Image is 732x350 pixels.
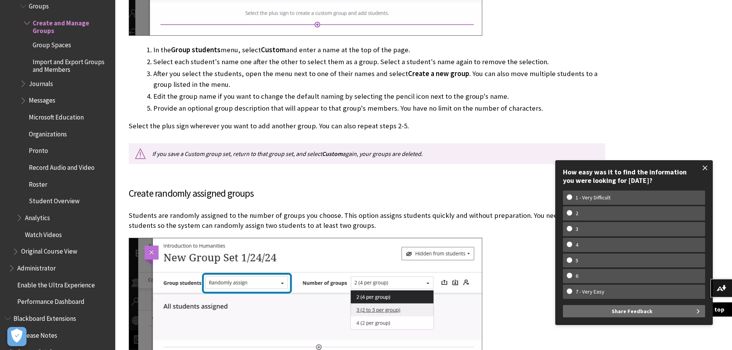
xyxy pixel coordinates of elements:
h3: Create randomly assigned groups [129,186,605,201]
span: Microsoft Education [29,111,84,121]
span: Create a new group [408,69,469,78]
span: Record Audio and Video [29,161,95,171]
w-span: 1 - Very Difficult [567,194,619,201]
span: Roster [29,178,47,188]
span: Blackboard Extensions [13,312,76,322]
li: Edit the group name if you want to change the default naming by selecting the pencil icon next to... [153,91,605,102]
p: Select the plus sign wherever you want to add another group. You can also repeat steps 2-5. [129,121,605,131]
span: Custom [261,45,286,54]
li: After you select the students, open the menu next to one of their names and select . You can also... [153,68,605,90]
button: Share Feedback [563,305,705,317]
span: Messages [29,94,55,105]
p: Students are randomly assigned to the number of groups you choose. This option assigns students q... [129,211,605,231]
span: Student Overview [29,195,80,205]
span: Enable the Ultra Experience [17,279,95,289]
w-span: 3 [567,226,587,232]
button: 優先設定センターを開く [7,327,27,346]
span: Group students [171,45,221,54]
span: Import and Export Groups and Members [33,55,110,73]
span: Create and Manage Groups [33,17,110,35]
span: Watch Videos [25,228,62,239]
span: Release Notes [17,329,57,339]
w-span: 5 [567,257,587,264]
span: Custom [322,150,342,158]
span: Pronto [29,144,48,155]
li: In the menu, select and enter a name at the top of the page. [153,45,605,55]
w-span: 7 - Very Easy [567,289,613,295]
span: Analytics [25,211,50,222]
span: Journals [29,77,53,88]
span: Organizations [29,128,67,138]
p: If you save a Custom group set, return to that group set, and select again, your groups are deleted. [129,143,605,164]
w-span: 2 [567,210,587,217]
span: Share Feedback [612,305,652,317]
li: Provide an optional group description that will appear to that group's members. You have no limit... [153,103,605,114]
span: Performance Dashboard [17,295,85,306]
div: How easy was it to find the information you were looking for [DATE]? [563,168,705,184]
w-span: 4 [567,242,587,248]
span: Administrator [17,262,56,272]
span: Original Course View [21,245,77,255]
li: Select each student's name one after the other to select them as a group. Select a student's name... [153,56,605,67]
w-span: 6 [567,273,587,279]
span: Group Spaces [33,38,71,49]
